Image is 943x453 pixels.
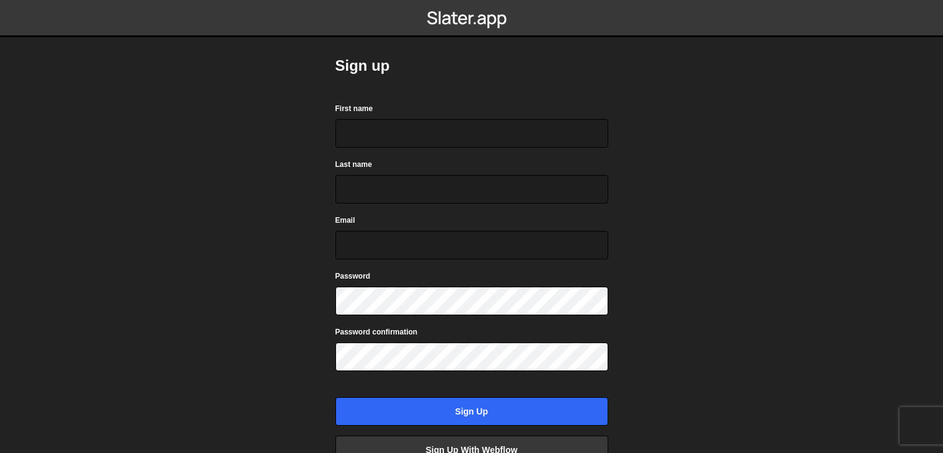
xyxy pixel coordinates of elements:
label: Last name [335,158,372,171]
label: Password [335,270,371,282]
label: Email [335,214,355,226]
input: Sign up [335,397,608,426]
label: Password confirmation [335,326,418,338]
h2: Sign up [335,56,608,76]
label: First name [335,102,373,115]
